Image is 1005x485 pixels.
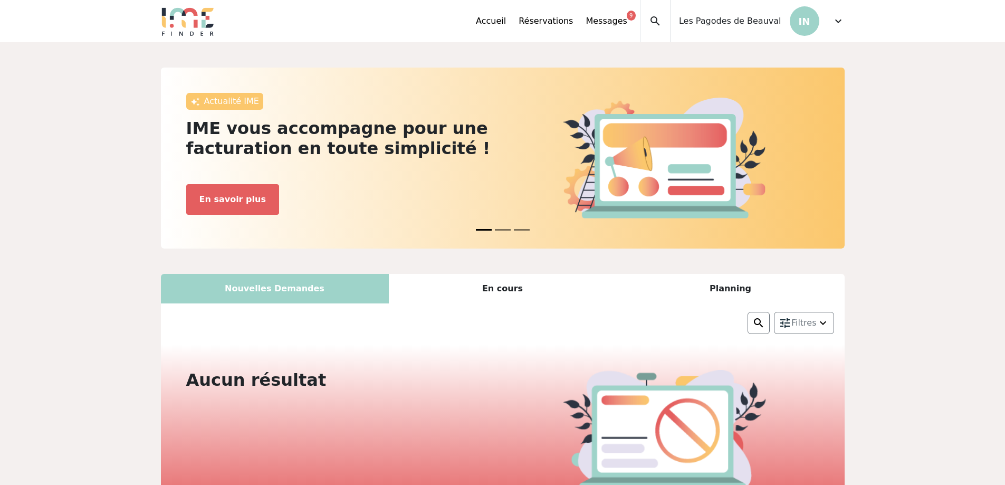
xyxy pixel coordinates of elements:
a: Accueil [476,15,506,27]
div: Nouvelles Demandes [161,274,389,303]
button: News 1 [495,224,511,236]
img: search.png [752,317,765,329]
div: Actualité IME [186,93,263,110]
span: search [649,15,662,27]
a: Messages9 [586,15,627,27]
div: 9 [627,11,636,21]
div: En cours [389,274,617,303]
span: expand_more [832,15,845,27]
span: Les Pagodes de Beauval [679,15,781,27]
img: arrow_down.png [817,317,829,329]
button: News 2 [514,224,530,236]
span: Filtres [791,317,817,329]
button: En savoir plus [186,184,279,215]
a: Réservations [519,15,573,27]
div: Planning [617,274,845,303]
button: News 0 [476,224,492,236]
img: awesome.png [190,97,200,107]
img: actu.png [563,98,765,218]
h2: Aucun résultat [186,370,496,390]
h2: IME vous accompagne pour une facturation en toute simplicité ! [186,118,496,159]
img: setting.png [779,317,791,329]
p: IN [790,6,819,36]
img: Logo.png [161,6,215,36]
